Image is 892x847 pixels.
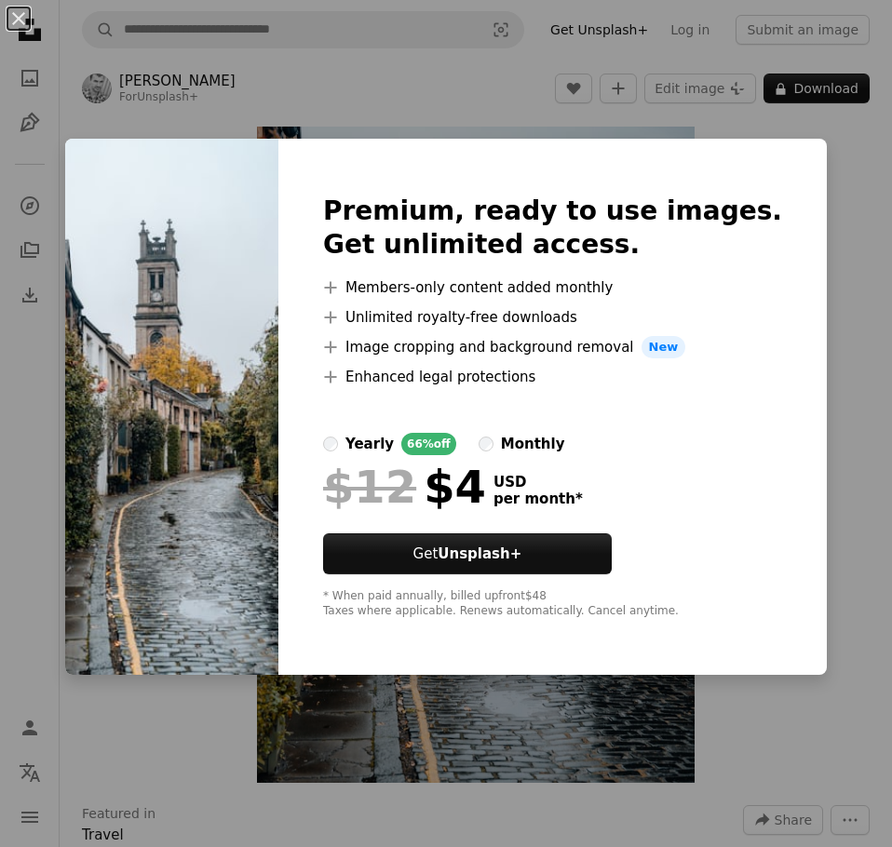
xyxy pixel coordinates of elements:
li: Image cropping and background removal [323,336,782,358]
strong: Unsplash+ [438,545,521,562]
input: monthly [479,437,493,451]
h2: Premium, ready to use images. Get unlimited access. [323,195,782,262]
span: New [642,336,686,358]
div: 66% off [401,433,456,455]
button: GetUnsplash+ [323,533,612,574]
li: Unlimited royalty-free downloads [323,306,782,329]
li: Enhanced legal protections [323,366,782,388]
div: monthly [501,433,565,455]
div: $4 [323,463,486,511]
span: $12 [323,463,416,511]
span: USD [493,474,583,491]
div: * When paid annually, billed upfront $48 Taxes where applicable. Renews automatically. Cancel any... [323,589,782,619]
li: Members-only content added monthly [323,276,782,299]
span: per month * [493,491,583,507]
div: yearly [345,433,394,455]
img: premium_photo-1699566448055-671c8dbcc7ee [65,139,278,675]
input: yearly66%off [323,437,338,451]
